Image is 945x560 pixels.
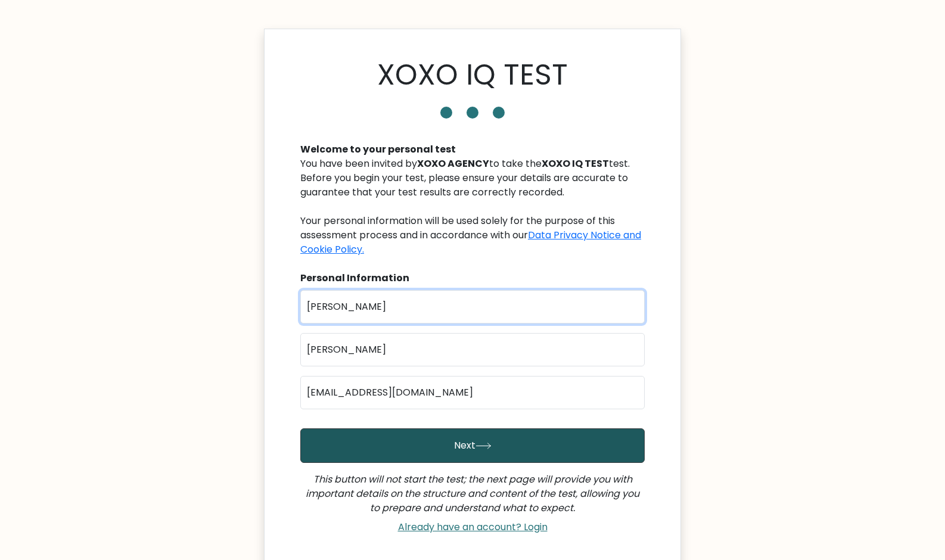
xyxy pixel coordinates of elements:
[300,376,645,409] input: Email
[300,290,645,323] input: First name
[300,333,645,366] input: Last name
[300,271,645,285] div: Personal Information
[393,520,552,534] a: Already have an account? Login
[300,228,641,256] a: Data Privacy Notice and Cookie Policy.
[542,157,609,170] b: XOXO IQ TEST
[377,58,568,92] h1: XOXO IQ TEST
[300,428,645,463] button: Next
[300,142,645,157] div: Welcome to your personal test
[300,157,645,257] div: You have been invited by to take the test. Before you begin your test, please ensure your details...
[306,472,639,515] i: This button will not start the test; the next page will provide you with important details on the...
[417,157,489,170] b: XOXO AGENCY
